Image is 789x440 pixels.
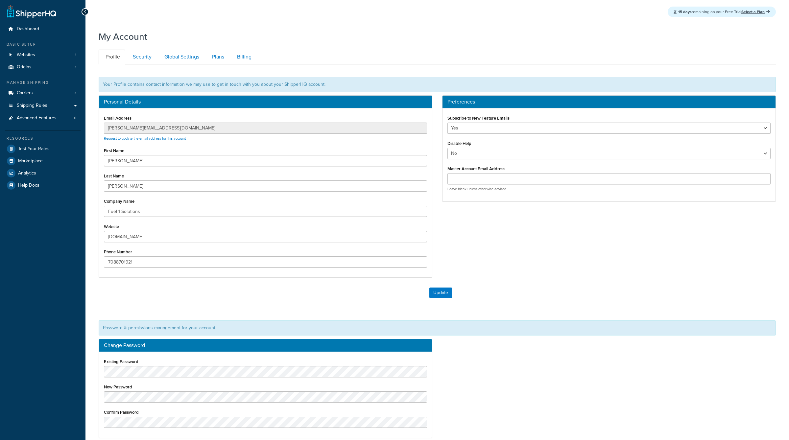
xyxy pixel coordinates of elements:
[17,90,33,96] span: Carriers
[447,141,471,146] label: Disable Help
[205,50,229,64] a: Plans
[17,115,57,121] span: Advanced Features
[104,116,131,121] label: Email Address
[99,77,776,92] div: Your Profile contains contact information we may use to get in touch with you about your ShipperH...
[99,30,147,43] h1: My Account
[5,179,81,191] a: Help Docs
[104,99,427,105] h3: Personal Details
[678,9,692,15] strong: 15 days
[5,167,81,179] a: Analytics
[429,288,452,298] button: Update
[5,100,81,112] a: Shipping Rules
[104,342,427,348] h3: Change Password
[447,187,771,192] p: Leave blank unless otherwise advised
[104,148,124,153] label: First Name
[741,9,770,15] a: Select a Plan
[5,61,81,73] a: Origins 1
[74,90,76,96] span: 3
[5,49,81,61] a: Websites 1
[104,199,134,204] label: Company Name
[157,50,204,64] a: Global Settings
[104,410,139,415] label: Confirm Password
[5,136,81,141] div: Resources
[7,5,56,18] a: ShipperHQ Home
[75,52,76,58] span: 1
[104,359,138,364] label: Existing Password
[230,50,257,64] a: Billing
[104,136,186,141] a: Request to update the email address for this account
[5,42,81,47] div: Basic Setup
[447,116,510,121] label: Subscribe to New Feature Emails
[18,158,43,164] span: Marketplace
[18,171,36,176] span: Analytics
[18,146,50,152] span: Test Your Rates
[5,80,81,85] div: Manage Shipping
[5,112,81,124] a: Advanced Features 0
[17,103,47,108] span: Shipping Rules
[5,87,81,99] li: Carriers
[104,249,132,254] label: Phone Number
[104,174,124,178] label: Last Name
[5,49,81,61] li: Websites
[104,224,119,229] label: Website
[18,183,39,188] span: Help Docs
[5,23,81,35] a: Dashboard
[17,64,32,70] span: Origins
[668,7,776,17] div: remaining on your Free Trial
[5,155,81,167] a: Marketplace
[17,26,39,32] span: Dashboard
[447,166,505,171] label: Master Account Email Address
[74,115,76,121] span: 0
[5,143,81,155] a: Test Your Rates
[5,112,81,124] li: Advanced Features
[5,61,81,73] li: Origins
[75,64,76,70] span: 1
[17,52,35,58] span: Websites
[104,384,132,389] label: New Password
[99,50,125,64] a: Profile
[5,87,81,99] a: Carriers 3
[447,99,771,105] h3: Preferences
[99,320,776,336] div: Password & permissions management for your account.
[126,50,157,64] a: Security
